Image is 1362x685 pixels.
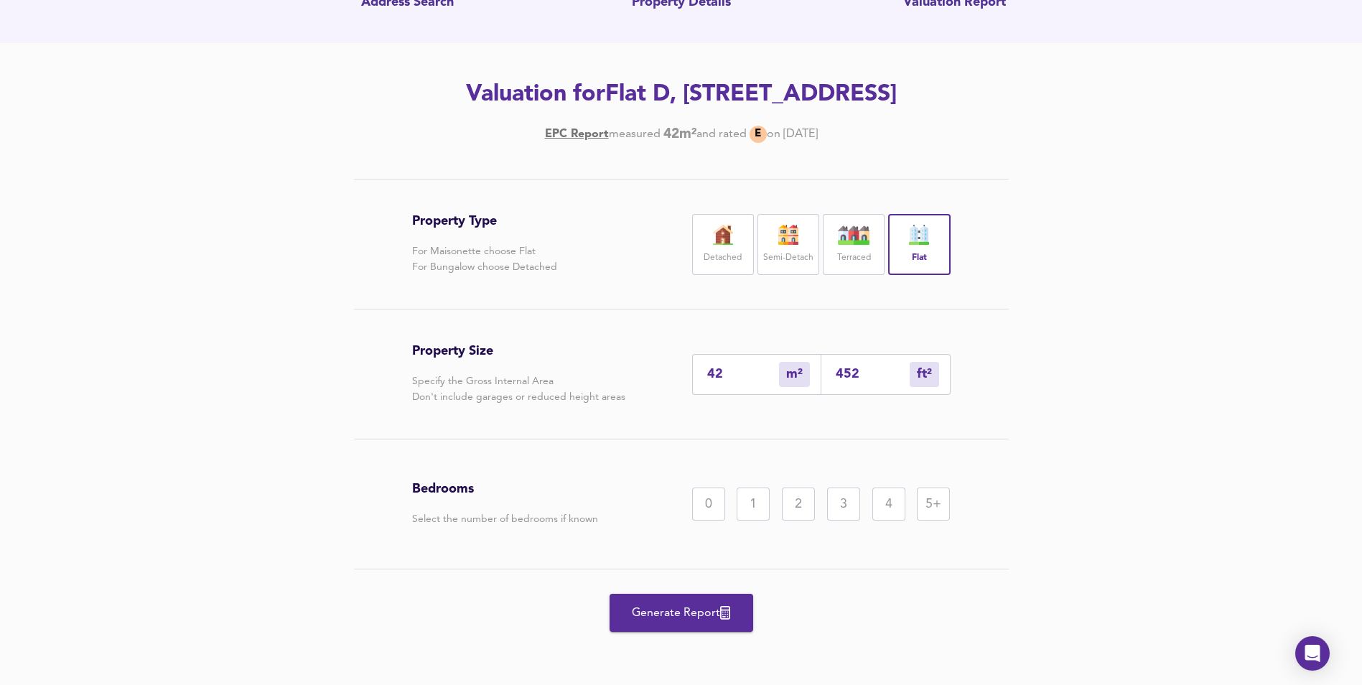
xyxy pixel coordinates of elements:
[901,225,937,245] img: flat-icon
[836,367,910,382] input: Sqft
[1295,636,1330,671] div: Open Intercom Messenger
[692,214,754,275] div: Detached
[917,488,950,521] div: 5+
[412,373,625,405] p: Specify the Gross Internal Area Don't include garages or reduced height areas
[696,126,747,142] div: and rated
[412,511,598,527] p: Select the number of bedrooms if known
[770,225,806,245] img: house-icon
[275,79,1088,111] h2: Valuation for Flat D, [STREET_ADDRESS]
[610,594,753,632] button: Generate Report
[692,488,725,521] div: 0
[912,249,927,267] label: Flat
[757,214,819,275] div: Semi-Detach
[823,214,885,275] div: Terraced
[872,488,905,521] div: 4
[779,362,810,387] div: m²
[763,249,813,267] label: Semi-Detach
[705,225,741,245] img: house-icon
[663,126,696,142] b: 42 m²
[888,214,950,275] div: Flat
[827,488,860,521] div: 3
[750,126,767,143] div: E
[704,249,742,267] label: Detached
[837,249,871,267] label: Terraced
[707,367,779,382] input: Enter sqm
[412,243,557,275] p: For Maisonette choose Flat For Bungalow choose Detached
[767,126,780,142] div: on
[836,225,872,245] img: house-icon
[624,603,739,623] span: Generate Report
[545,126,609,142] a: EPC Report
[545,126,818,143] div: [DATE]
[412,213,557,229] h3: Property Type
[737,488,770,521] div: 1
[782,488,815,521] div: 2
[910,362,939,387] div: m²
[412,343,625,359] h3: Property Size
[412,481,598,497] h3: Bedrooms
[609,126,661,142] div: measured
